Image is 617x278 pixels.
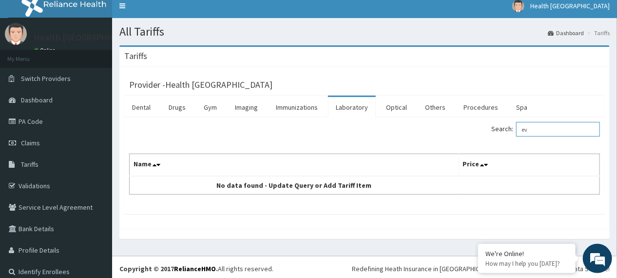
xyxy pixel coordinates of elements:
[119,264,218,273] strong: Copyright © 2017 .
[530,1,610,10] span: Health [GEOGRAPHIC_DATA]
[21,96,53,104] span: Dashboard
[585,29,610,37] li: Tariffs
[508,97,535,118] a: Spa
[21,74,71,83] span: Switch Providers
[21,160,39,169] span: Tariffs
[161,97,193,118] a: Drugs
[119,25,610,38] h1: All Tariffs
[130,154,459,177] th: Name
[456,97,506,118] a: Procedures
[352,264,610,274] div: Redefining Heath Insurance in [GEOGRAPHIC_DATA] using Telemedicine and Data Science!
[21,139,40,147] span: Claims
[57,79,135,178] span: We're online!
[268,97,326,118] a: Immunizations
[34,47,58,54] a: Online
[378,97,415,118] a: Optical
[485,249,568,258] div: We're Online!
[459,154,600,177] th: Price
[328,97,376,118] a: Laboratory
[491,122,600,137] label: Search:
[548,29,584,37] a: Dashboard
[174,264,216,273] a: RelianceHMO
[196,97,225,118] a: Gym
[417,97,453,118] a: Others
[485,259,568,268] p: How may I help you today?
[34,33,143,42] p: Health [GEOGRAPHIC_DATA]
[51,55,164,67] div: Chat with us now
[129,80,272,89] h3: Provider - Health [GEOGRAPHIC_DATA]
[124,97,158,118] a: Dental
[5,179,186,214] textarea: Type your message and hit 'Enter'
[160,5,183,28] div: Minimize live chat window
[516,122,600,137] input: Search:
[227,97,266,118] a: Imaging
[130,176,459,195] td: No data found - Update Query or Add Tariff Item
[18,49,39,73] img: d_794563401_company_1708531726252_794563401
[124,52,147,60] h3: Tariffs
[5,23,27,45] img: User Image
